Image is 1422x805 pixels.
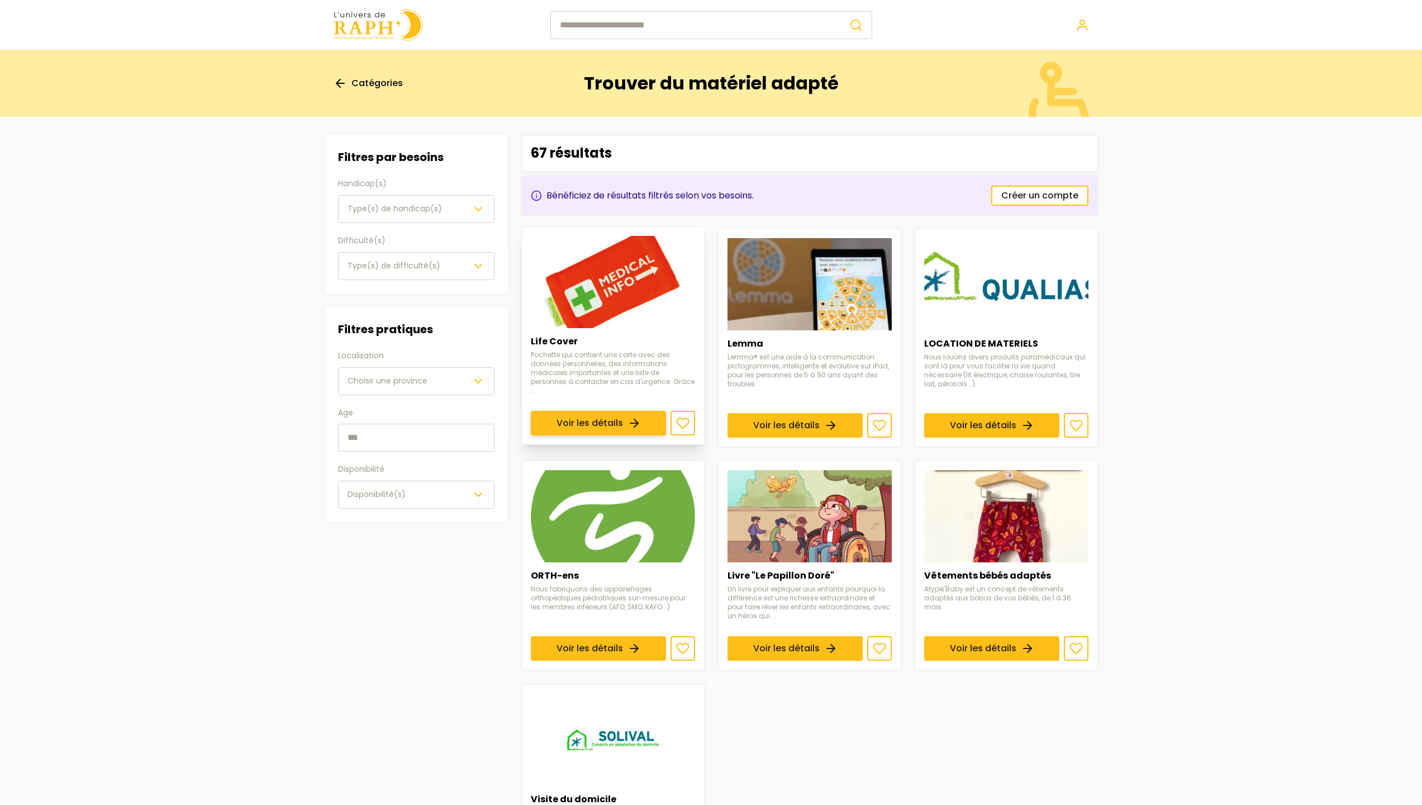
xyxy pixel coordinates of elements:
[351,77,403,90] span: Catégories
[867,413,892,438] button: Ajouter aux favoris
[1076,18,1089,32] a: Se connecter
[348,489,406,500] span: Disponibilité(s)
[670,637,695,661] button: Ajouter aux favoris
[531,144,612,162] p: 67 résultats
[338,177,494,191] label: Handicap(s)
[338,463,494,476] label: Disponibilité
[338,367,494,395] button: Choisir une province
[338,320,494,338] h3: Filtres pratiques
[867,637,892,661] button: Ajouter aux favoris
[727,413,863,438] a: Voir les détails
[670,411,695,435] button: Ajouter aux favoris
[338,481,494,509] button: Disponibilité(s)
[334,77,403,90] a: Catégories
[348,203,442,214] span: Type(s) de handicap(s)
[338,406,494,420] label: Age
[338,148,494,166] h3: Filtres par besoins
[348,260,440,271] span: Type(s) de difficulté(s)
[924,413,1059,438] a: Voir les détails
[584,73,839,94] h1: Trouver du matériel adapté
[338,349,494,363] label: Localisation
[1064,413,1088,438] button: Ajouter aux favoris
[531,637,666,661] a: Voir les détails
[1001,189,1078,202] span: Créer un compte
[348,375,427,386] span: Choisir une province
[338,252,494,280] button: Type(s) de difficulté(s)
[991,186,1088,206] a: Créer un compte
[727,637,863,661] a: Voir les détails
[840,11,872,39] button: Rechercher
[531,411,666,435] a: Voir les détails
[338,234,494,248] label: Difficulté(s)
[1064,637,1088,661] button: Ajouter aux favoris
[338,195,494,223] button: Type(s) de handicap(s)
[334,9,423,41] img: Univers de Raph logo
[924,637,1059,661] a: Voir les détails
[531,189,754,202] div: Bénéficiez de résultats filtrés selon vos besoins.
